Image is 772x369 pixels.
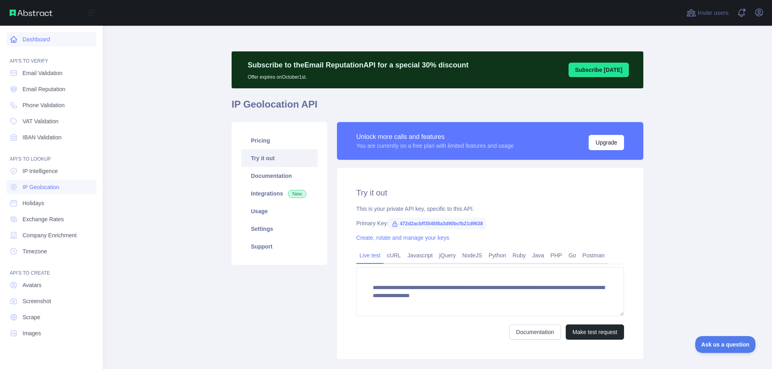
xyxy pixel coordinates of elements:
span: Phone Validation [23,101,65,109]
a: Timezone [6,244,96,259]
a: IBAN Validation [6,130,96,145]
div: Primary Key: [356,219,624,227]
a: cURL [384,249,404,262]
span: Exchange Rates [23,215,64,223]
span: 472d2acbff3545f8a3d90bcfb21d9638 [388,218,486,230]
div: You are currently on a free plan with limited features and usage [356,142,514,150]
a: Pricing [241,132,318,149]
a: Javascript [404,249,436,262]
a: Dashboard [6,32,96,47]
a: Ruby [509,249,529,262]
a: NodeJS [459,249,485,262]
a: Scrape [6,310,96,324]
a: Documentation [241,167,318,185]
div: This is your private API key, specific to this API. [356,205,624,213]
button: Upgrade [589,135,624,150]
a: Live test [356,249,384,262]
p: Subscribe to the Email Reputation API for a special 30 % discount [248,59,468,71]
span: Images [23,329,41,337]
iframe: Toggle Customer Support [695,336,756,353]
div: Unlock more calls and features [356,132,514,142]
a: PHP [547,249,565,262]
a: VAT Validation [6,114,96,128]
a: Documentation [509,324,561,340]
a: Screenshot [6,294,96,308]
button: Make test request [566,324,624,340]
a: Phone Validation [6,98,96,112]
a: Email Reputation [6,82,96,96]
a: Exchange Rates [6,212,96,226]
span: Company Enrichment [23,231,77,239]
a: Integrations New [241,185,318,202]
span: Screenshot [23,297,51,305]
span: IP Intelligence [23,167,58,175]
a: Usage [241,202,318,220]
div: API'S TO LOOKUP [6,146,96,162]
h2: Try it out [356,187,624,198]
span: Scrape [23,313,40,321]
span: Email Reputation [23,85,66,93]
a: Images [6,326,96,340]
p: Offer expires on October 1st. [248,71,468,80]
span: New [288,190,306,198]
a: Support [241,238,318,255]
a: Create, rotate and manage your keys [356,234,449,241]
img: Abstract API [10,10,52,16]
h1: IP Geolocation API [232,98,643,117]
span: IBAN Validation [23,133,62,141]
div: API'S TO VERIFY [6,48,96,64]
a: Go [565,249,579,262]
a: jQuery [436,249,459,262]
span: Holidays [23,199,44,207]
a: Postman [579,249,608,262]
a: IP Intelligence [6,164,96,178]
span: Email Validation [23,69,62,77]
button: Subscribe [DATE] [569,63,629,77]
a: Holidays [6,196,96,210]
a: Java [529,249,548,262]
span: Timezone [23,247,47,255]
a: Company Enrichment [6,228,96,243]
a: Settings [241,220,318,238]
a: IP Geolocation [6,180,96,194]
span: VAT Validation [23,117,58,125]
span: Avatars [23,281,41,289]
span: IP Geolocation [23,183,60,191]
a: Email Validation [6,66,96,80]
a: Try it out [241,149,318,167]
a: Avatars [6,278,96,292]
span: Invite users [698,8,729,18]
a: Python [485,249,509,262]
button: Invite users [685,6,730,19]
div: API'S TO CREATE [6,260,96,276]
